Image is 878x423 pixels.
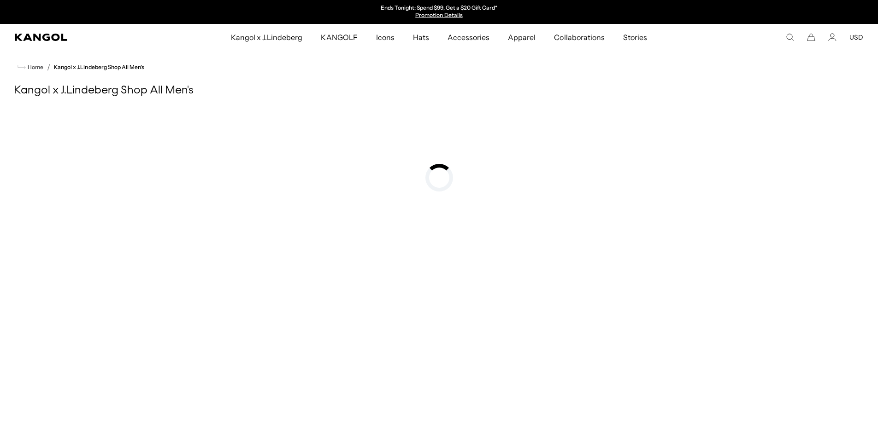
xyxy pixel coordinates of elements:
[367,24,404,51] a: Icons
[344,5,534,19] div: Announcement
[499,24,545,51] a: Apparel
[614,24,656,51] a: Stories
[344,5,534,19] div: 1 of 2
[448,24,489,51] span: Accessories
[438,24,499,51] a: Accessories
[43,62,50,73] li: /
[545,24,613,51] a: Collaborations
[54,64,144,70] a: Kangol x J.Lindeberg Shop All Men's
[413,24,429,51] span: Hats
[828,33,837,41] a: Account
[15,34,153,41] a: Kangol
[312,24,366,51] a: KANGOLF
[554,24,604,51] span: Collaborations
[222,24,312,51] a: Kangol x J.Lindeberg
[231,24,303,51] span: Kangol x J.Lindeberg
[786,33,794,41] summary: Search here
[381,5,497,12] p: Ends Tonight: Spend $99, Get a $20 Gift Card*
[321,24,357,51] span: KANGOLF
[26,64,43,70] span: Home
[344,5,534,19] slideshow-component: Announcement bar
[623,24,647,51] span: Stories
[508,24,536,51] span: Apparel
[404,24,438,51] a: Hats
[807,33,815,41] button: Cart
[376,24,395,51] span: Icons
[849,33,863,41] button: USD
[18,63,43,71] a: Home
[14,84,864,98] h1: Kangol x J.Lindeberg Shop All Men's
[415,12,462,18] a: Promotion Details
